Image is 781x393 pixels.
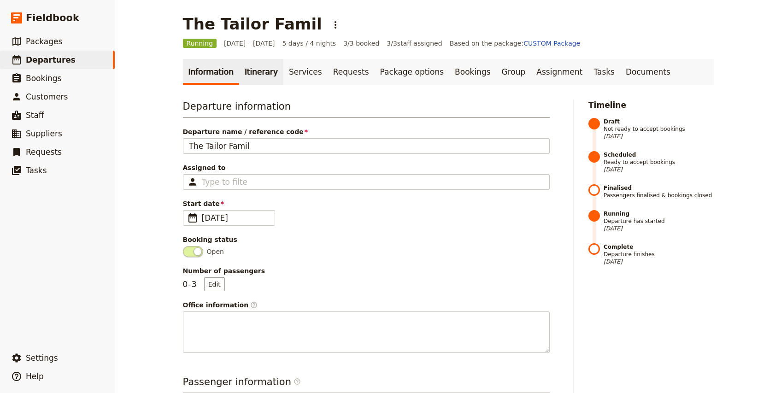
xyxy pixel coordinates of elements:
[604,118,714,140] span: Not ready to accept bookings
[26,55,76,65] span: Departures
[183,266,550,276] span: Number of passengers
[26,372,44,381] span: Help
[328,17,343,33] button: Actions
[604,151,714,173] span: Ready to accept bookings
[588,59,620,85] a: Tasks
[604,243,714,265] span: Departure finishes
[604,184,714,192] strong: Finalised
[604,210,714,217] strong: Running
[183,277,225,291] p: 0 – 3
[250,301,258,309] span: ​
[26,111,44,120] span: Staff
[26,129,62,138] span: Suppliers
[604,184,714,199] span: Passengers finalised & bookings closed
[183,163,550,172] span: Assigned to
[183,59,239,85] a: Information
[183,199,550,208] span: Start date
[604,118,714,125] strong: Draft
[183,15,322,33] h1: The Tailor Famil
[183,300,550,310] span: Office information
[604,166,714,173] span: [DATE]
[183,100,550,118] h3: Departure information
[282,39,336,48] span: 5 days / 4 nights
[183,127,550,136] span: Departure name / reference code
[449,59,496,85] a: Bookings
[343,39,379,48] span: 3/3 booked
[26,147,62,157] span: Requests
[207,247,224,256] span: Open
[620,59,676,85] a: Documents
[204,277,225,291] button: Number of passengers0–3
[450,39,581,48] span: Based on the package:
[26,92,68,101] span: Customers
[224,39,275,48] span: [DATE] – [DATE]
[523,40,580,47] a: CUSTOM Package
[187,212,198,223] span: ​
[387,39,442,48] span: 3 / 3 staff assigned
[604,133,714,140] span: [DATE]
[26,74,61,83] span: Bookings
[202,176,248,188] input: Assigned to
[26,166,47,175] span: Tasks
[604,258,714,265] span: [DATE]
[588,100,714,111] h2: Timeline
[183,138,550,154] input: Departure name / reference code
[604,210,714,232] span: Departure has started
[328,59,375,85] a: Requests
[183,311,550,353] textarea: Office information​
[283,59,328,85] a: Services
[239,59,283,85] a: Itinerary
[604,243,714,251] strong: Complete
[26,37,62,46] span: Packages
[26,353,58,363] span: Settings
[26,11,79,25] span: Fieldbook
[604,225,714,232] span: [DATE]
[202,212,269,223] span: [DATE]
[183,235,550,244] div: Booking status
[294,378,301,389] span: ​
[375,59,449,85] a: Package options
[604,151,714,158] strong: Scheduled
[496,59,531,85] a: Group
[183,39,217,48] span: Running
[531,59,588,85] a: Assignment
[294,378,301,385] span: ​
